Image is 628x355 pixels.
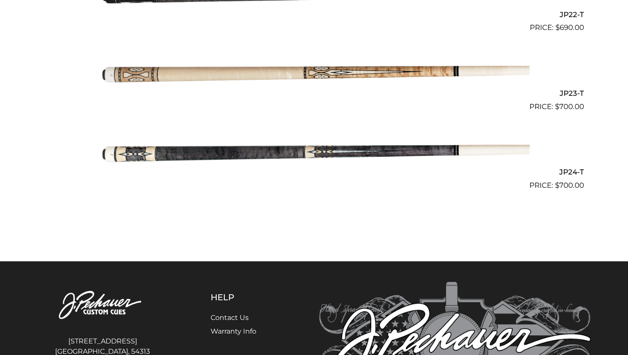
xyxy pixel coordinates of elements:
[37,282,168,329] img: Pechauer Custom Cues
[555,181,559,189] span: $
[555,23,584,32] bdi: 690.00
[98,116,530,188] img: JP24-T
[555,102,584,111] bdi: 700.00
[211,314,249,322] a: Contact Us
[44,116,584,191] a: JP24-T $700.00
[555,23,560,32] span: $
[555,181,584,189] bdi: 700.00
[211,327,256,335] a: Warranty Info
[44,6,584,22] h2: JP22-T
[555,102,559,111] span: $
[211,292,277,302] h5: Help
[44,164,584,180] h2: JP24-T
[44,85,584,101] h2: JP23-T
[98,37,530,109] img: JP23-T
[44,37,584,112] a: JP23-T $700.00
